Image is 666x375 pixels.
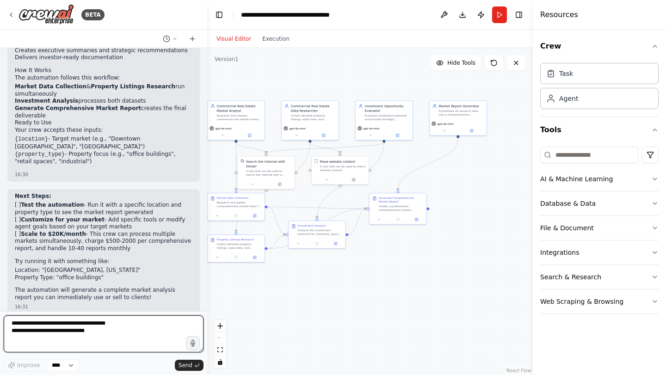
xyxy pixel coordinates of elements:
div: Version 1 [215,55,239,63]
button: Hide left sidebar [213,8,226,21]
button: toggle interactivity [214,356,226,368]
div: Analyze the investment potential for {property_type} properties in {location} based on collected ... [298,228,343,236]
span: gpt-4o-mini [364,127,380,130]
button: No output available [226,255,246,260]
div: Tools [540,143,659,321]
span: Hide Tools [447,59,475,67]
div: Agent [559,94,578,103]
div: Market Data CollectionResearch and gather comprehensive market data for {property_type} propertie... [207,193,265,221]
span: gpt-4o-mini [438,122,454,126]
div: Read website content [320,159,355,164]
div: Task [559,69,573,78]
div: A tool that can be used to search the internet with a search_query. Supports different search typ... [246,169,292,177]
button: Execution [257,33,295,44]
strong: Customize for your market [21,216,105,223]
button: Open in side panel [310,133,337,138]
div: Commercial Real Estate Data ResearcherCollect detailed property listings, sales data, and demogra... [281,100,339,141]
div: 16:30 [15,171,192,178]
button: Hide right sidebar [512,8,525,21]
li: processes both datasets [15,98,192,105]
div: Investment Analysis [298,224,326,227]
button: Improve [4,359,44,371]
div: Research and gather comprehensive market data for {property_type} properties in {location}. Focus... [217,201,262,208]
li: Property Type: "office buildings" [15,274,192,282]
button: Database & Data [540,191,659,215]
button: Web Scraping & Browsing [540,289,659,314]
div: A tool that can be used to read a website content. [320,165,366,172]
div: Property Listings Research [217,238,254,241]
g: Edge from bd0d68a4-5d6e-4a62-a87d-1ba8e25ff4b1 to 6c740aaa-0d1c-41a6-800e-5fc4defe7261 [234,143,268,154]
p: Your crew accepts these inputs: [15,127,192,134]
img: SerperDevTool [240,159,244,163]
div: Search the internet with Serper [246,159,292,168]
button: fit view [214,344,226,356]
code: {location} [15,136,48,142]
div: Create a professional, comprehensive market research report that synthesizes all collected data, ... [379,204,424,212]
nav: breadcrumb [241,10,345,19]
button: Open in side panel [458,128,484,134]
button: No output available [307,241,327,246]
strong: Test the automation [21,202,84,208]
div: Investment Opportunity EvaluatorEvaluate investment potential and provide strategic recommendatio... [355,100,413,141]
div: Market Report GeneratorSynthesize all research data into a comprehensive, actionable commercial r... [429,100,487,136]
div: BETA [81,9,105,20]
li: creates the final deliverable [15,105,192,119]
g: Edge from e44d0596-f3cb-42db-b5ab-322ca4cb063e to 9525e7e6-3b39-405b-a2b9-b2934181de74 [267,204,285,237]
button: Visual Editor [211,33,257,44]
div: Market Data Collection [217,196,248,200]
div: Investment Opportunity Evaluator [365,104,410,113]
strong: Scale to $20K/month [21,231,86,237]
li: [ ] - Run it with a specific location and property type to see the market report generated [15,202,192,216]
div: 16:31 [15,303,192,310]
button: Click to speak your automation idea [186,336,200,350]
span: gpt-4o-mini [216,127,232,130]
li: [ ] - Add specific tools or modify agent goals based on your target markets [15,216,192,231]
g: Edge from 7fc5f7f5-7c57-483e-959b-88381d98e5a3 to 87a8ad9b-b470-45d1-8630-f7619868d76c [395,138,460,191]
strong: Generate Comprehensive Market Report [15,105,141,111]
h4: Resources [540,9,578,20]
span: Improve [17,362,40,369]
div: Market Report Generator [439,104,484,108]
div: Generate Comprehensive Market ReportCreate a professional, comprehensive market research report t... [369,193,427,225]
button: File & Document [540,216,659,240]
button: Send [175,360,203,371]
div: Collect detailed property listings, sales data, and demographic information for {location}, focus... [291,114,336,121]
div: Evaluate investment potential and provide strategic recommendations for {property_type} propertie... [365,114,410,121]
button: zoom in [214,320,226,332]
li: Delivers investor-ready documentation [15,54,192,61]
button: Open in side panel [247,255,263,260]
span: Send [179,362,192,369]
button: No output available [388,217,407,222]
div: Generate Comprehensive Market Report [379,196,424,203]
button: Start a new chat [185,33,200,44]
strong: Market Data Collection [15,83,86,90]
g: Edge from e44d0596-f3cb-42db-b5ab-322ca4cb063e to 87a8ad9b-b470-45d1-8630-f7619868d76c [267,204,366,211]
button: Open in side panel [340,177,367,183]
div: Crew [540,59,659,117]
a: React Flow attribution [506,368,531,373]
div: Commercial Real Estate Data Researcher [291,104,336,113]
div: Commercial Real Estate Market AnalystResearch and analyze commercial real estate market data for ... [207,100,265,141]
g: Edge from 1f44aef4-d0b4-44f0-a146-87c520f03a27 to 9525e7e6-3b39-405b-a2b9-b2934181de74 [314,143,386,218]
strong: Investment Analysis [15,98,78,104]
g: Edge from 9be76838-71d5-4364-9579-c0262347c4b8 to 9525e7e6-3b39-405b-a2b9-b2934181de74 [267,232,285,251]
p: The automation will generate a complete market analysis report you can immediately use or sell to... [15,287,192,301]
button: Crew [540,33,659,59]
h2: Ready to Use [15,119,192,127]
button: Open in side panel [247,213,263,219]
li: [ ] - This crew can process multiple markets simultaneously, charge $500-2000 per comprehensive r... [15,231,192,252]
div: Investment AnalysisAnalyze the investment potential for {property_type} properties in {location} ... [288,221,346,249]
div: React Flow controls [214,320,226,368]
button: Tools [540,117,659,143]
strong: Property Listings Research [91,83,175,90]
div: Synthesize all research data into a comprehensive, actionable commercial real estate market repor... [439,109,484,117]
h2: How It Works [15,67,192,74]
p: Try running it with something like: [15,258,192,265]
li: & run simultaneously [15,83,192,98]
button: Open in side panel [328,241,344,246]
button: No output available [226,213,246,219]
div: Commercial Real Estate Market Analyst [217,104,262,113]
div: Property Listings ResearchCollect detailed property listings, sales data, and demographic informa... [207,234,265,263]
button: Integrations [540,240,659,264]
img: Logo [18,4,74,25]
